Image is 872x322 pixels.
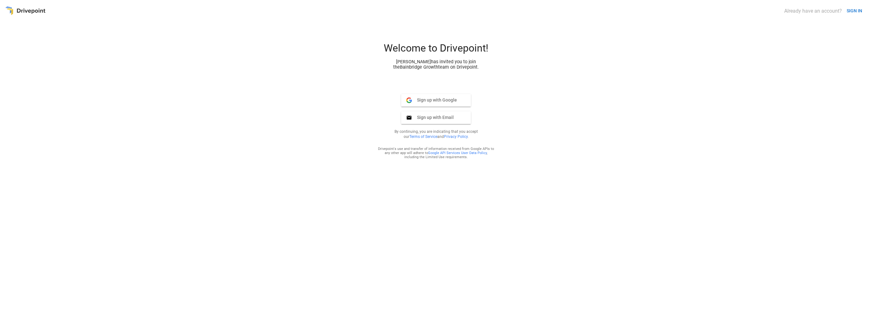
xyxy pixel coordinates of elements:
[409,134,437,139] a: Terms of Service
[401,111,471,124] button: Sign up with Email
[401,94,471,107] button: Sign up with Google
[844,5,865,17] button: SIGN IN
[387,129,485,139] p: By continuing, you are indicating that you accept our and .
[784,8,842,14] div: Already have an account?
[412,115,454,120] span: Sign up with Email
[444,134,468,139] a: Privacy Policy
[390,59,482,70] div: [PERSON_NAME] has invited you to join the Bainbridge Growth team on Drivepoint.
[378,147,494,159] div: Drivepoint's use and transfer of information received from Google APIs to any other app will adhe...
[412,97,457,103] span: Sign up with Google
[360,42,512,59] div: Welcome to Drivepoint!
[428,151,487,155] a: Google API Services User Data Policy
